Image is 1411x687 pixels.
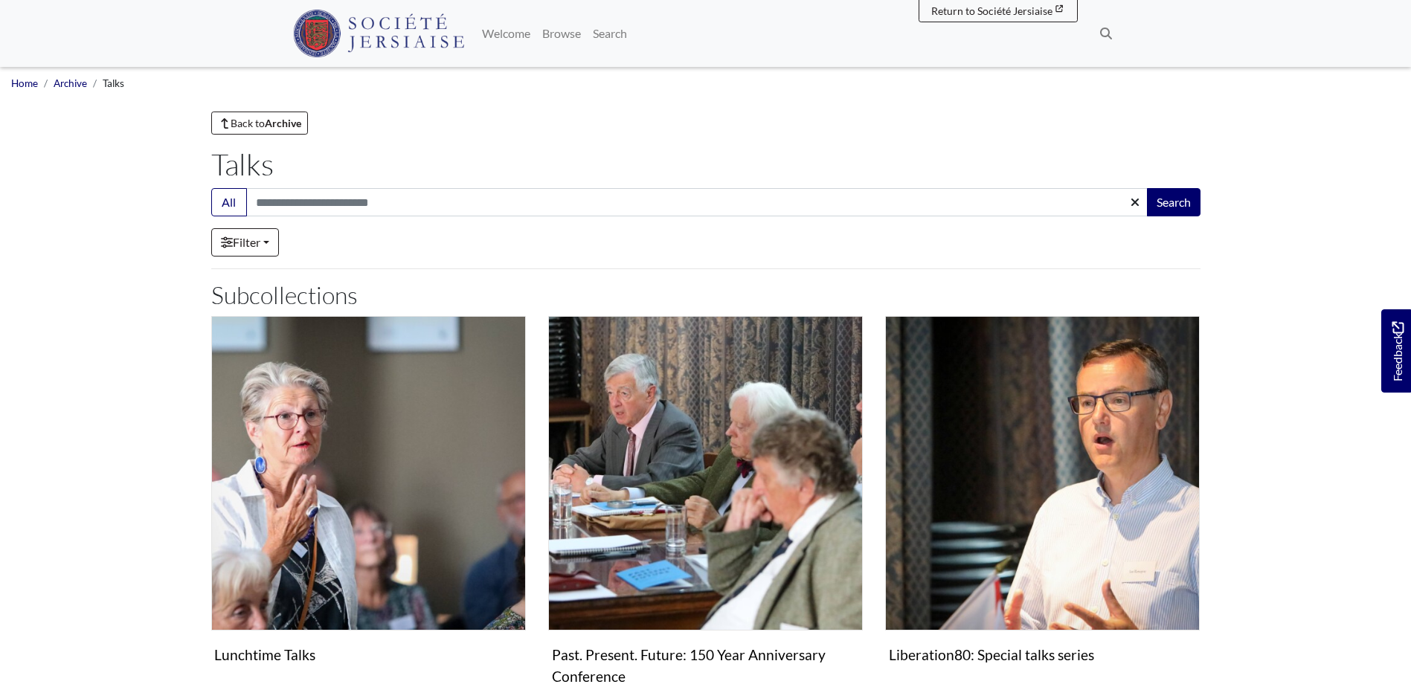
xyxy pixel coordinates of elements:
strong: Archive [265,117,301,129]
a: Archive [54,77,87,89]
span: Talks [103,77,124,89]
h1: Talks [211,146,1201,182]
img: Liberation80: Special talks series [885,316,1200,630]
img: Past. Present. Future: 150 Year Anniversary Conference [548,316,863,630]
a: Liberation80: Special talks series Liberation80: Special talks series [885,316,1200,670]
a: Société Jersiaise logo [293,6,465,61]
a: Browse [536,19,587,48]
button: All [211,188,247,216]
img: Lunchtime Talks [211,316,526,630]
span: Feedback [1389,321,1407,381]
span: Return to Société Jersiaise [931,4,1052,17]
a: Search [587,19,633,48]
img: Société Jersiaise [293,10,465,57]
a: Would you like to provide feedback? [1381,309,1411,393]
a: Lunchtime Talks Lunchtime Talks [211,316,526,670]
a: Back toArchive [211,112,309,135]
button: Search [1147,188,1201,216]
a: Filter [211,228,279,257]
h2: Subcollections [211,281,1201,309]
a: Home [11,77,38,89]
input: Search this collection... [246,188,1148,216]
a: Welcome [476,19,536,48]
